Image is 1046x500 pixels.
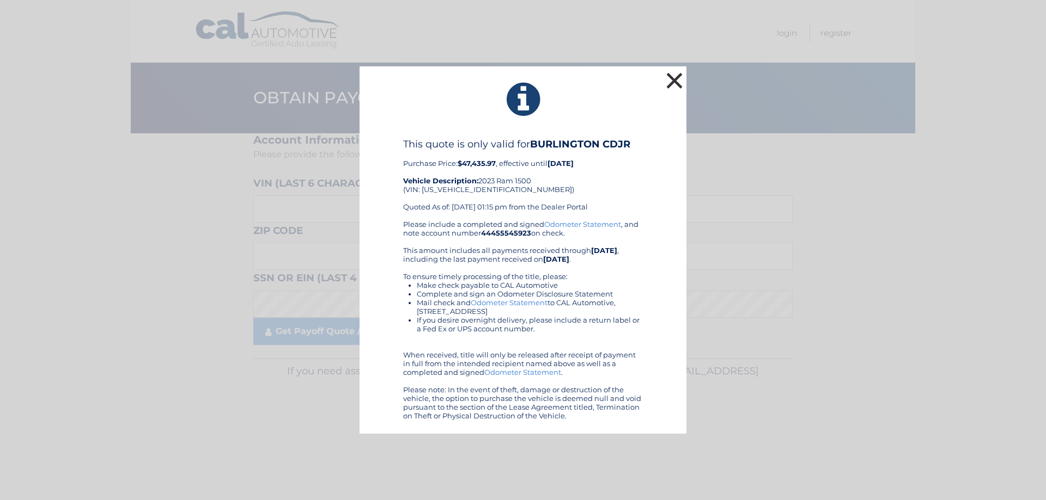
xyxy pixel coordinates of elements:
li: Mail check and to CAL Automotive, [STREET_ADDRESS] [417,298,643,316]
b: [DATE] [543,255,569,263]
strong: Vehicle Description: [403,176,478,185]
li: If you desire overnight delivery, please include a return label or a Fed Ex or UPS account number. [417,316,643,333]
h4: This quote is only valid for [403,138,643,150]
div: Please include a completed and signed , and note account number on check. This amount includes al... [403,220,643,420]
div: Purchase Price: , effective until 2023 Ram 1500 (VIN: [US_VEHICLE_IDENTIFICATION_NUMBER]) Quoted ... [403,138,643,220]
a: Odometer Statement [544,220,621,229]
b: [DATE] [591,246,617,255]
b: [DATE] [548,159,574,168]
b: BURLINGTON CDJR [530,138,630,150]
b: 44455545923 [481,229,531,237]
a: Odometer Statement [484,368,561,376]
li: Complete and sign an Odometer Disclosure Statement [417,289,643,298]
b: $47,435.97 [458,159,496,168]
li: Make check payable to CAL Automotive [417,281,643,289]
a: Odometer Statement [471,298,548,307]
button: × [664,70,685,91]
